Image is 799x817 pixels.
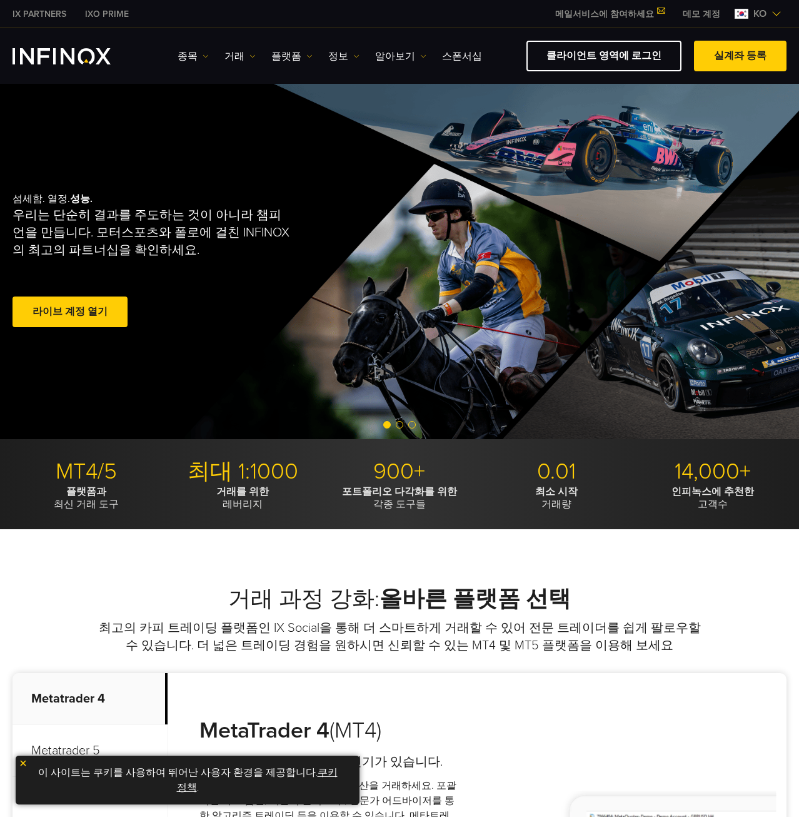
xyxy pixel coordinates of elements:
[66,485,106,498] strong: 플랫폼과
[216,485,269,498] strong: 거래를 위한
[639,485,786,510] p: 고객수
[3,8,76,21] a: INFINOX
[328,49,359,64] a: 정보
[169,458,317,485] p: 최대 1:1000
[408,421,416,429] span: Go to slide 3
[379,586,571,612] strong: 올바른 플랫폼 선택
[442,49,482,64] a: 스폰서십
[199,753,459,771] h4: 전 세계 투자자들 사이에서 인기가 있습니다.
[483,485,630,510] p: 거래량
[178,49,209,64] a: 종목
[96,619,703,654] p: 최고의 카피 트레이딩 플랫폼인 IX Social을 통해 더 스마트하게 거래할 수 있어 전문 트레이더를 쉽게 팔로우할 수 있습니다. 더 넓은 트레이딩 경험을 원하시면 신뢰할 수...
[639,458,786,485] p: 14,000+
[13,48,140,64] a: INFINOX Logo
[271,49,313,64] a: 플랫폼
[13,725,168,777] p: Metatrader 5
[199,717,329,744] strong: MetaTrader 4
[673,8,730,21] a: INFINOX MENU
[224,49,256,64] a: 거래
[70,193,93,205] strong: 성능.
[13,206,291,259] p: 우리는 단순히 결과를 주도하는 것이 아니라 챔피언을 만듭니다. 모터스포츠와 폴로에 걸친 INFINOX의 최고의 파트너십을 확인하세요.
[383,421,391,429] span: Go to slide 1
[13,297,128,327] a: 라이브 계정 열기
[546,9,673,19] a: 메일서비스에 참여하세요
[326,458,473,485] p: 900+
[76,8,138,21] a: INFINOX
[375,49,426,64] a: 알아보기
[748,6,771,21] span: ko
[396,421,403,429] span: Go to slide 2
[22,762,353,798] p: 이 사이트는 쿠키를 사용하여 뛰어난 사용자 환경을 제공합니다. .
[326,485,473,510] p: 각종 도구들
[19,759,28,768] img: yellow close icon
[13,173,361,350] div: 섬세함. 열정.
[526,41,681,71] a: 클라이언트 영역에 로그인
[199,717,459,744] h3: (MT4)
[694,41,786,71] a: 실계좌 등록
[13,586,786,613] h2: 거래 과정 강화:
[13,673,168,725] p: Metatrader 4
[13,458,160,485] p: MT4/5
[671,485,754,498] strong: 인피녹스에 추천한
[535,485,578,498] strong: 최소 시작
[483,458,630,485] p: 0.01
[13,485,160,510] p: 최신 거래 도구
[169,485,317,510] p: 레버리지
[342,485,457,498] strong: 포트폴리오 다각화를 위한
